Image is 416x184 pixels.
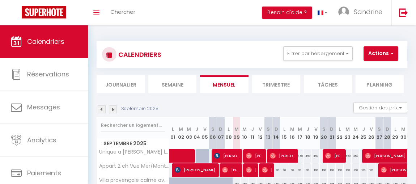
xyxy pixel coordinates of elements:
[27,135,56,145] span: Analytics
[399,8,408,17] img: logout
[280,163,288,177] div: 90
[314,126,318,133] abbr: V
[209,117,217,149] th: 06
[246,163,256,177] span: [PERSON_NAME]
[383,117,391,149] th: 28
[352,163,360,177] div: 100
[338,7,349,17] img: ...
[219,126,222,133] abbr: D
[252,75,300,93] li: Trimestre
[185,117,193,149] th: 03
[304,75,352,93] li: Tâches
[272,163,280,177] div: 90
[203,126,207,133] abbr: V
[368,163,375,177] div: 100
[344,149,352,163] div: 450
[179,126,183,133] abbr: M
[320,163,328,177] div: 100
[101,119,165,132] input: Rechercher un logement...
[356,75,404,93] li: Planning
[272,117,280,149] th: 14
[304,117,312,149] th: 18
[121,105,158,112] p: Septembre 2025
[288,117,296,149] th: 16
[193,117,201,149] th: 04
[27,103,60,112] span: Messages
[345,126,350,133] abbr: M
[264,117,272,149] th: 13
[399,117,407,149] th: 30
[391,117,399,149] th: 29
[298,126,302,133] abbr: M
[325,149,343,163] span: [PERSON_NAME]
[98,149,170,155] span: Unique a [PERSON_NAME] les Pins duplex 200m plage
[27,168,61,177] span: Paiements
[306,126,309,133] abbr: J
[354,7,382,16] span: Sandrine
[362,126,365,133] abbr: J
[169,117,177,149] th: 01
[27,70,69,79] span: Réservations
[336,163,344,177] div: 100
[214,149,239,163] span: [PERSON_NAME]
[27,37,64,46] span: Calendriers
[312,149,320,163] div: 450
[280,117,288,149] th: 15
[304,149,312,163] div: 450
[259,126,262,133] abbr: V
[370,126,373,133] abbr: V
[172,126,174,133] abbr: L
[336,117,344,149] th: 22
[241,117,249,149] th: 10
[187,126,191,133] abbr: M
[98,177,170,183] span: Villa provençale calme avec [PERSON_NAME] – 6 ch
[401,126,406,133] abbr: M
[339,126,341,133] abbr: L
[275,126,278,133] abbr: D
[330,126,334,133] abbr: D
[97,75,145,93] li: Journalier
[175,163,215,177] span: [PERSON_NAME]
[353,126,358,133] abbr: M
[249,117,256,149] th: 11
[211,126,215,133] abbr: S
[22,6,66,18] img: Super Booking
[267,126,270,133] abbr: S
[375,117,383,149] th: 27
[328,117,336,149] th: 21
[304,163,312,177] div: 90
[98,163,170,169] span: Appart 2 ch Vue Mer/Montagne, [GEOGRAPHIC_DATA], Parking
[328,163,336,177] div: 100
[217,117,225,149] th: 07
[177,117,185,149] th: 02
[320,117,328,149] th: 20
[222,163,240,177] span: [PERSON_NAME]
[312,163,320,177] div: 100
[344,163,352,177] div: 100
[116,46,161,63] h3: CALENDRIERS
[344,117,352,149] th: 23
[353,102,407,113] button: Gestion des prix
[352,149,360,163] div: 450
[256,117,264,149] th: 12
[290,126,294,133] abbr: M
[378,126,381,133] abbr: S
[233,117,241,149] th: 09
[296,149,304,163] div: 450
[364,46,398,61] button: Actions
[270,149,295,163] span: [PERSON_NAME]
[242,126,247,133] abbr: M
[296,117,304,149] th: 17
[148,75,196,93] li: Semaine
[225,117,233,149] th: 08
[228,126,230,133] abbr: L
[251,126,254,133] abbr: J
[322,126,326,133] abbr: S
[360,117,368,149] th: 25
[312,117,320,149] th: 19
[200,75,248,93] li: Mensuel
[262,7,312,19] button: Besoin d'aide ?
[283,126,285,133] abbr: L
[110,8,135,16] span: Chercher
[288,163,296,177] div: 90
